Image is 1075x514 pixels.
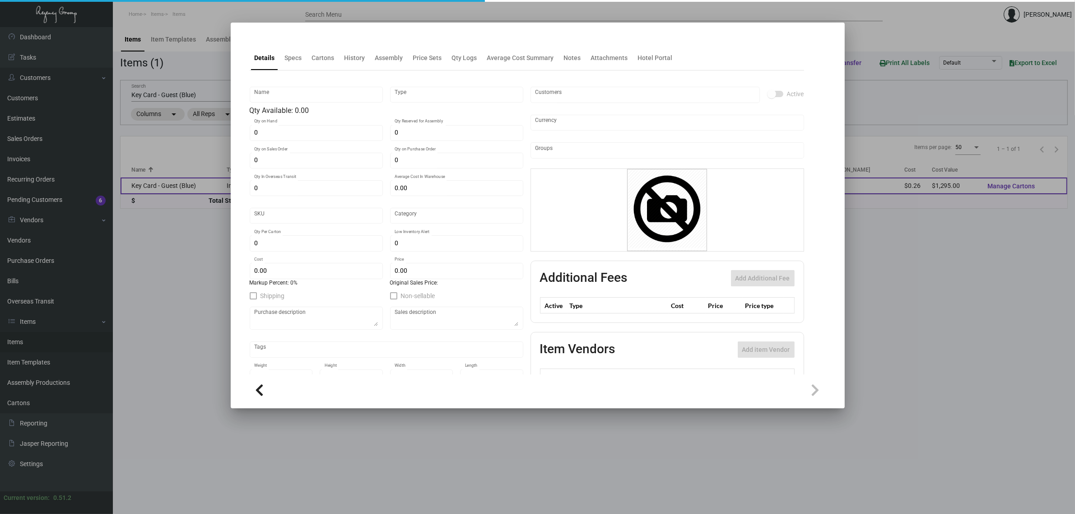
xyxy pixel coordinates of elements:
[344,53,365,63] div: History
[401,290,435,301] span: Non-sellable
[487,53,554,63] div: Average Cost Summary
[540,270,628,286] h2: Additional Fees
[717,369,794,385] th: SKU
[564,53,581,63] div: Notes
[535,147,799,154] input: Add new..
[535,91,755,98] input: Add new..
[4,493,50,503] div: Current version:
[312,53,335,63] div: Cartons
[738,341,795,358] button: Add item Vendor
[540,341,615,358] h2: Item Vendors
[742,346,790,353] span: Add item Vendor
[578,369,717,385] th: Vendor
[743,298,783,313] th: Price type
[787,89,804,99] span: Active
[255,53,275,63] div: Details
[568,298,669,313] th: Type
[53,493,71,503] div: 0.51.2
[540,298,568,313] th: Active
[375,53,403,63] div: Assembly
[285,53,302,63] div: Specs
[669,298,706,313] th: Cost
[540,369,578,385] th: Preffered
[261,290,285,301] span: Shipping
[638,53,673,63] div: Hotel Portal
[591,53,628,63] div: Attachments
[735,275,790,282] span: Add Additional Fee
[250,105,523,116] div: Qty Available: 0.00
[706,298,743,313] th: Price
[413,53,442,63] div: Price Sets
[452,53,477,63] div: Qty Logs
[731,270,795,286] button: Add Additional Fee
